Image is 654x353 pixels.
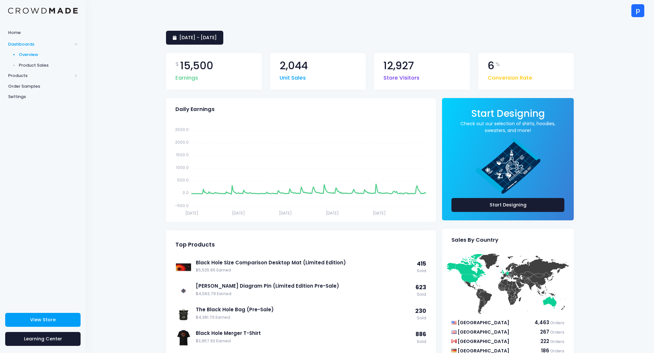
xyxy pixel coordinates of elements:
[279,210,292,216] tspan: [DATE]
[416,330,426,338] span: 886
[179,34,217,41] span: [DATE] - [DATE]
[177,177,189,183] tspan: 500.0
[550,320,564,325] span: Orders
[8,29,78,36] span: Home
[5,313,81,327] a: View Store
[196,306,412,313] a: The Black Hole Bag (Pre-Sale)
[175,203,189,208] tspan: -500.0
[488,61,494,71] span: 6
[196,267,414,273] span: $5,525.65 Earned
[180,61,213,71] span: 15,500
[175,127,189,132] tspan: 2500.0
[540,338,549,345] span: 222
[417,260,426,268] span: 415
[8,72,72,79] span: Products
[185,210,198,216] tspan: [DATE]
[471,112,545,118] a: Start Designing
[175,106,215,113] span: Daily Earnings
[232,210,245,216] tspan: [DATE]
[417,268,426,274] span: Sold
[415,315,426,321] span: Sold
[8,41,72,48] span: Dashboards
[175,139,189,145] tspan: 2000.0
[8,83,78,90] span: Order Samples
[416,339,426,345] span: Sold
[550,339,564,344] span: Orders
[471,107,545,120] span: Start Designing
[176,152,189,157] tspan: 1500.0
[19,51,78,58] span: Overview
[383,61,414,71] span: 12,927
[196,282,412,290] a: [PERSON_NAME] Diagram Pin (Limited Edition Pre-Sale)
[415,307,426,315] span: 230
[183,190,189,195] tspan: 0.0
[175,241,215,248] span: Top Products
[196,314,412,321] span: $4,381.70 Earned
[631,4,644,17] div: p
[488,71,532,82] span: Conversion Rate
[196,259,414,266] a: Black Hole Size Comparison Desktop Mat (Limited Edition)
[458,329,509,335] span: [GEOGRAPHIC_DATA]
[196,291,412,297] span: $4,562.79 Earned
[535,319,549,326] span: 4,463
[175,61,179,68] span: $
[30,316,56,323] span: View Store
[451,198,564,212] a: Start Designing
[196,338,412,344] span: $3,957.92 Earned
[495,61,500,68] span: %
[280,71,306,82] span: Unit Sales
[176,165,189,170] tspan: 1000.0
[19,62,78,69] span: Product Sales
[550,329,564,335] span: Orders
[458,338,509,345] span: [GEOGRAPHIC_DATA]
[540,328,549,335] span: 267
[451,120,564,134] a: Check out our selection of shirts, hoodies, sweaters, and more!
[383,71,419,82] span: Store Visitors
[326,210,339,216] tspan: [DATE]
[416,292,426,298] span: Sold
[175,71,198,82] span: Earnings
[373,210,386,216] tspan: [DATE]
[166,31,223,45] a: [DATE] - [DATE]
[5,332,81,346] a: Learning Center
[280,61,308,71] span: 2,044
[458,319,509,326] span: [GEOGRAPHIC_DATA]
[196,330,412,337] a: Black Hole Merger T-Shirt
[451,237,498,243] span: Sales By Country
[8,8,78,14] img: Logo
[416,283,426,291] span: 623
[8,94,78,100] span: Settings
[24,336,62,342] span: Learning Center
